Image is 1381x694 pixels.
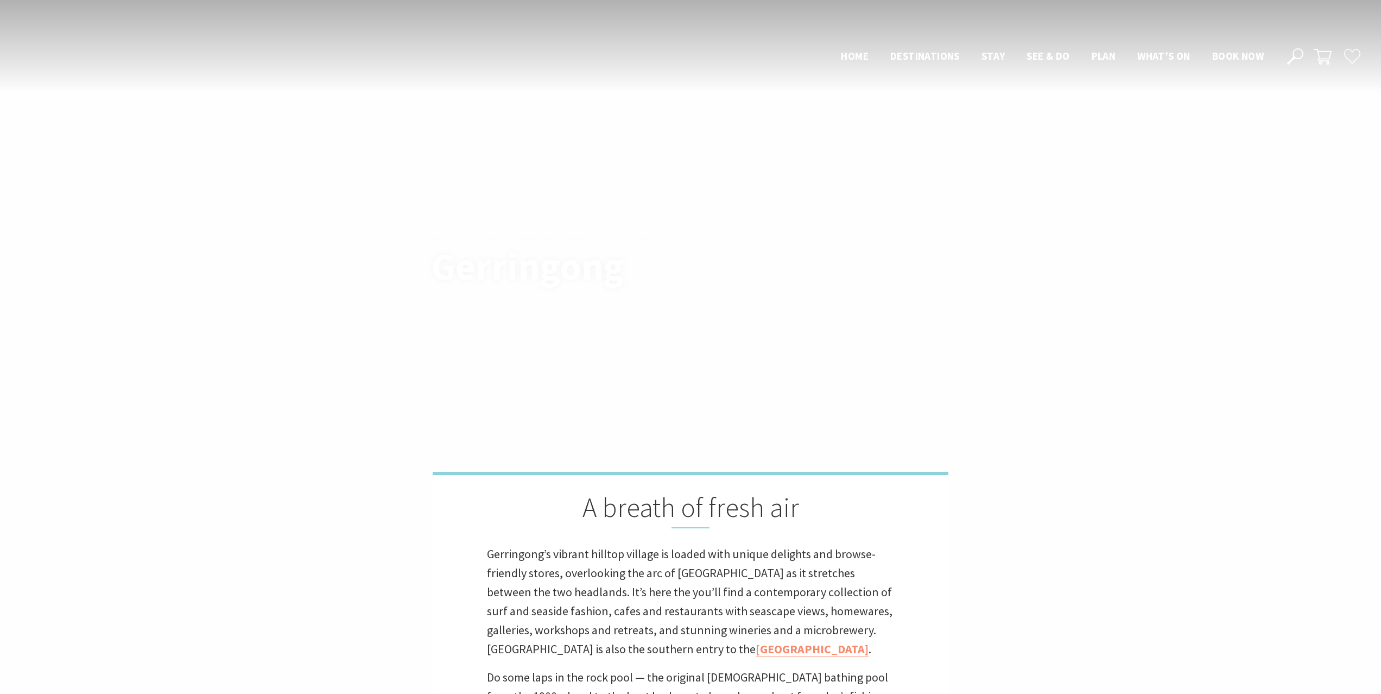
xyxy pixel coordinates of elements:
[890,49,960,62] span: Destinations
[432,227,455,239] a: Home
[464,227,499,239] a: Explore
[981,49,1005,62] span: Stay
[756,641,869,657] a: [GEOGRAPHIC_DATA]
[509,227,585,239] a: Towns & Villages
[1137,49,1190,62] span: What’s On
[432,245,738,287] h1: Gerringong
[1092,49,1116,62] span: Plan
[487,545,894,659] p: Gerringong’s vibrant hilltop village is loaded with unique delights and browse-friendly stores, o...
[841,49,869,62] span: Home
[1212,49,1264,62] span: Book now
[830,48,1275,66] nav: Main Menu
[596,226,648,240] li: Gerringong
[487,491,894,528] h2: A breath of fresh air
[1027,49,1069,62] span: See & Do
